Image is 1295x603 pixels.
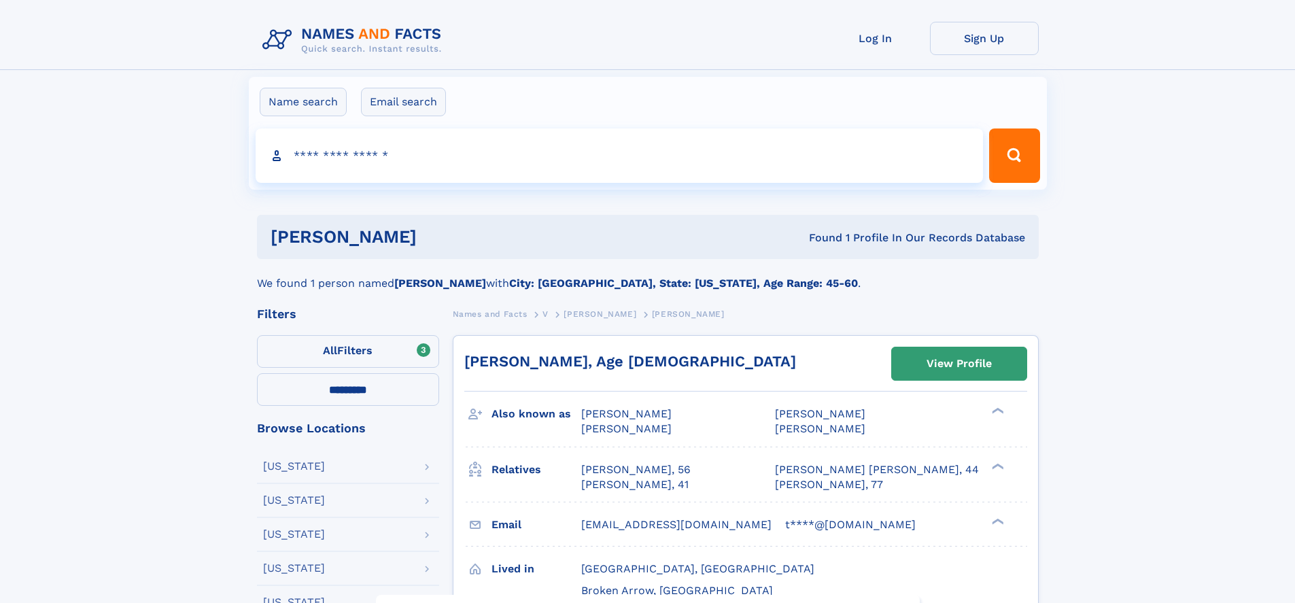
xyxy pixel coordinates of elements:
[260,88,347,116] label: Name search
[509,277,858,290] b: City: [GEOGRAPHIC_DATA], State: [US_STATE], Age Range: 45-60
[927,348,992,379] div: View Profile
[491,557,581,581] h3: Lived in
[775,422,865,435] span: [PERSON_NAME]
[652,309,725,319] span: [PERSON_NAME]
[775,477,883,492] a: [PERSON_NAME], 77
[361,88,446,116] label: Email search
[892,347,1026,380] a: View Profile
[775,462,979,477] a: [PERSON_NAME] [PERSON_NAME], 44
[453,305,528,322] a: Names and Facts
[581,462,691,477] a: [PERSON_NAME], 56
[263,461,325,472] div: [US_STATE]
[821,22,930,55] a: Log In
[988,407,1005,415] div: ❯
[989,128,1039,183] button: Search Button
[564,305,636,322] a: [PERSON_NAME]
[930,22,1039,55] a: Sign Up
[581,584,773,597] span: Broken Arrow, [GEOGRAPHIC_DATA]
[256,128,984,183] input: search input
[464,353,796,370] a: [PERSON_NAME], Age [DEMOGRAPHIC_DATA]
[323,344,337,357] span: All
[263,495,325,506] div: [US_STATE]
[581,518,772,531] span: [EMAIL_ADDRESS][DOMAIN_NAME]
[491,513,581,536] h3: Email
[257,308,439,320] div: Filters
[542,309,549,319] span: V
[581,562,814,575] span: [GEOGRAPHIC_DATA], [GEOGRAPHIC_DATA]
[257,22,453,58] img: Logo Names and Facts
[775,407,865,420] span: [PERSON_NAME]
[394,277,486,290] b: [PERSON_NAME]
[542,305,549,322] a: V
[564,309,636,319] span: [PERSON_NAME]
[257,422,439,434] div: Browse Locations
[491,402,581,426] h3: Also known as
[581,477,689,492] a: [PERSON_NAME], 41
[257,259,1039,292] div: We found 1 person named with .
[581,407,672,420] span: [PERSON_NAME]
[581,422,672,435] span: [PERSON_NAME]
[263,563,325,574] div: [US_STATE]
[271,228,613,245] h1: [PERSON_NAME]
[257,335,439,368] label: Filters
[263,529,325,540] div: [US_STATE]
[491,458,581,481] h3: Relatives
[988,517,1005,526] div: ❯
[988,462,1005,470] div: ❯
[612,230,1025,245] div: Found 1 Profile In Our Records Database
